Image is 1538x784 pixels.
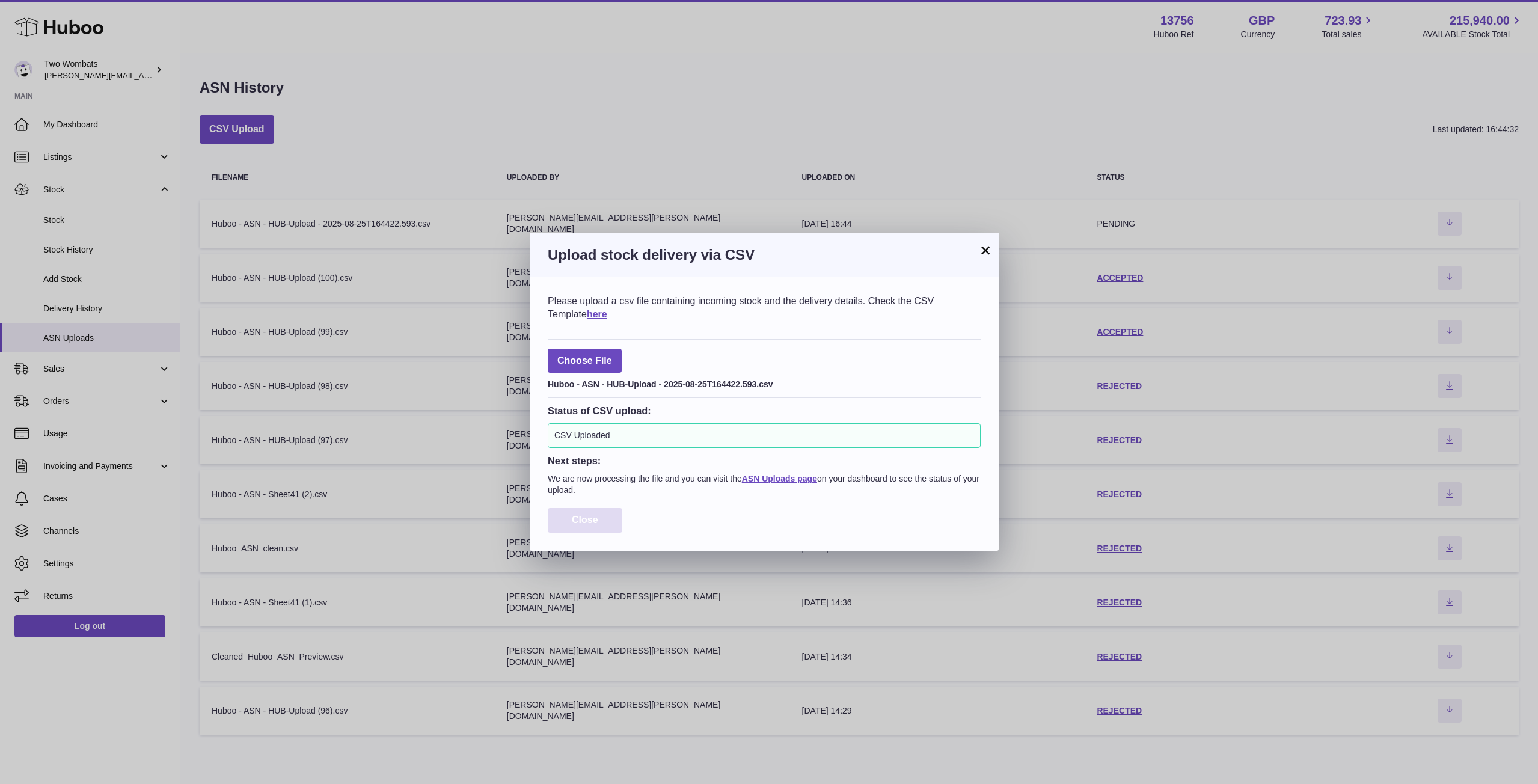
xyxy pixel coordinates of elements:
[742,474,817,483] a: ASN Uploads page
[572,515,598,525] span: Close
[548,295,981,320] div: Please upload a csv file containing incoming stock and the delivery details. Check the CSV Template
[548,404,981,417] h3: Status of CSV upload:
[548,423,981,448] div: CSV Uploaded
[587,309,607,319] a: here
[978,243,993,257] button: ×
[548,454,981,467] h3: Next steps:
[548,473,981,496] p: We are now processing the file and you can visit the on your dashboard to see the status of your ...
[548,508,622,533] button: Close
[548,245,981,265] h3: Upload stock delivery via CSV
[548,349,622,373] span: Choose File
[548,376,981,390] div: Huboo - ASN - HUB-Upload - 2025-08-25T164422.593.csv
